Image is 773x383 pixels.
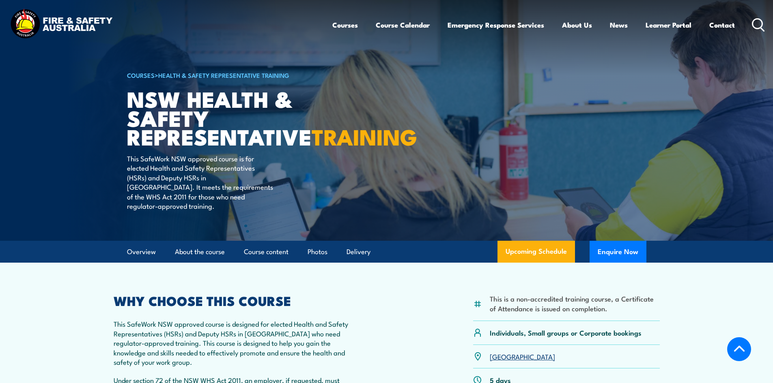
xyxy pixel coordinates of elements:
a: Emergency Response Services [448,14,544,36]
p: This SafeWork NSW approved course is for elected Health and Safety Representatives (HSRs) and Dep... [127,154,275,210]
a: About the course [175,241,225,263]
a: Course Calendar [376,14,430,36]
a: Health & Safety Representative Training [158,71,289,79]
a: Upcoming Schedule [497,241,575,263]
p: Individuals, Small groups or Corporate bookings [490,328,642,337]
a: COURSES [127,71,155,79]
a: [GEOGRAPHIC_DATA] [490,351,555,361]
h6: > [127,70,327,80]
a: Learner Portal [646,14,691,36]
p: This SafeWork NSW approved course is designed for elected Health and Safety Representatives (HSRs... [114,319,351,366]
a: Contact [709,14,735,36]
a: Courses [332,14,358,36]
li: This is a non-accredited training course, a Certificate of Attendance is issued on completion. [490,294,660,313]
a: About Us [562,14,592,36]
button: Enquire Now [590,241,646,263]
a: Course content [244,241,289,263]
strong: TRAINING [312,119,417,153]
h2: WHY CHOOSE THIS COURSE [114,295,351,306]
a: Overview [127,241,156,263]
a: News [610,14,628,36]
a: Photos [308,241,327,263]
h1: NSW Health & Safety Representative [127,89,327,146]
a: Delivery [347,241,370,263]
